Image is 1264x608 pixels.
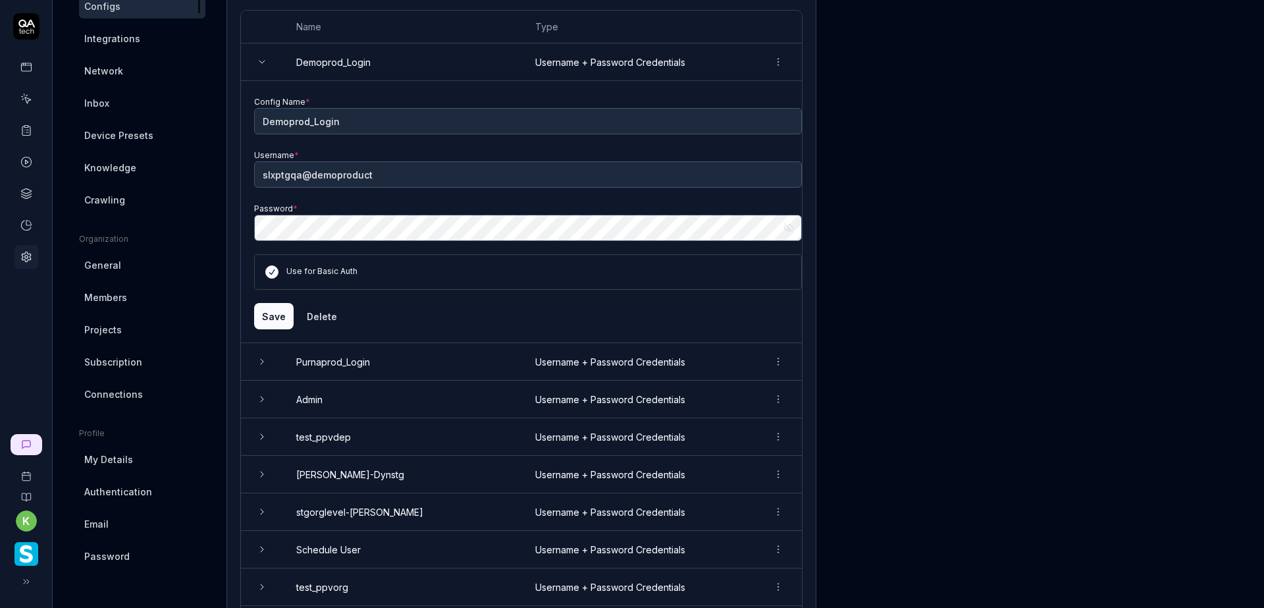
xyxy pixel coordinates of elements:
span: Crawling [84,193,125,207]
button: Save [254,303,294,329]
label: Config Name [254,97,310,107]
a: Projects [79,318,205,342]
span: Device Presets [84,128,153,142]
span: Members [84,290,127,304]
a: Email [79,512,205,536]
td: Username + Password Credentials [522,343,754,381]
span: Subscription [84,355,142,369]
a: Documentation [5,482,47,503]
a: Members [79,285,205,310]
td: Username + Password Credentials [522,493,754,531]
label: Password [254,204,298,213]
div: Organization [79,233,205,245]
span: Connections [84,387,143,401]
a: Knowledge [79,155,205,180]
td: Demoprod_Login [283,43,522,81]
td: Username + Password Credentials [522,43,754,81]
td: [PERSON_NAME]-Dynstg [283,456,522,493]
span: My Details [84,453,133,466]
span: Email [84,517,109,531]
th: Type [522,11,754,43]
a: Subscription [79,350,205,374]
td: test_ppvdep [283,418,522,456]
td: Username + Password Credentials [522,456,754,493]
span: Knowledge [84,161,136,175]
div: Profile [79,428,205,439]
label: Use for Basic Auth [286,266,357,276]
a: Password [79,544,205,568]
span: Network [84,64,123,78]
a: Network [79,59,205,83]
a: Integrations [79,26,205,51]
label: Username [254,150,299,160]
a: Device Presets [79,123,205,148]
a: Authentication [79,480,205,504]
a: Book a call with us [5,460,47,482]
span: Authentication [84,485,152,499]
button: Delete [299,303,345,329]
button: Smartlinx Logo [5,532,47,568]
td: Username + Password Credentials [522,531,754,568]
a: Connections [79,382,205,406]
td: Purnaprod_Login [283,343,522,381]
span: General [84,258,121,272]
td: Admin [283,381,522,418]
a: General [79,253,205,277]
td: test_ppvorg [283,568,522,606]
span: Password [84,549,130,563]
td: stgorglevel-[PERSON_NAME] [283,493,522,531]
a: My Details [79,447,205,472]
input: My Config [254,108,802,134]
td: Username + Password Credentials [522,568,754,606]
th: Name [283,11,522,43]
a: Inbox [79,91,205,115]
td: Username + Password Credentials [522,418,754,456]
span: Inbox [84,96,109,110]
td: Username + Password Credentials [522,381,754,418]
button: k [16,511,37,532]
span: Projects [84,323,122,337]
span: Integrations [84,32,140,45]
a: New conversation [11,434,42,455]
td: Schedule User [283,531,522,568]
img: Smartlinx Logo [14,542,38,566]
a: Crawling [79,188,205,212]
